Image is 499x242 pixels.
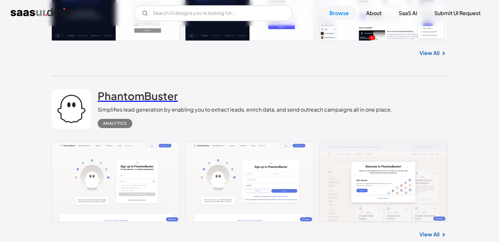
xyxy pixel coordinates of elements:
[98,89,178,106] a: PhantomBuster
[391,6,425,20] a: SaaS Ai
[426,6,488,20] a: Submit UI Request
[98,89,178,102] h2: PhantomBuster
[134,5,292,21] input: Search UI designs you're looking for...
[419,49,440,57] a: View All
[321,6,357,20] a: Browse
[134,5,292,21] form: Email Form
[419,230,440,238] a: View All
[98,106,392,114] div: Simplifies lead generation by enabling you to extract leads, enrich data, and send outreach campa...
[358,6,389,20] a: About
[103,120,127,127] div: Analytics
[11,8,76,18] a: home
